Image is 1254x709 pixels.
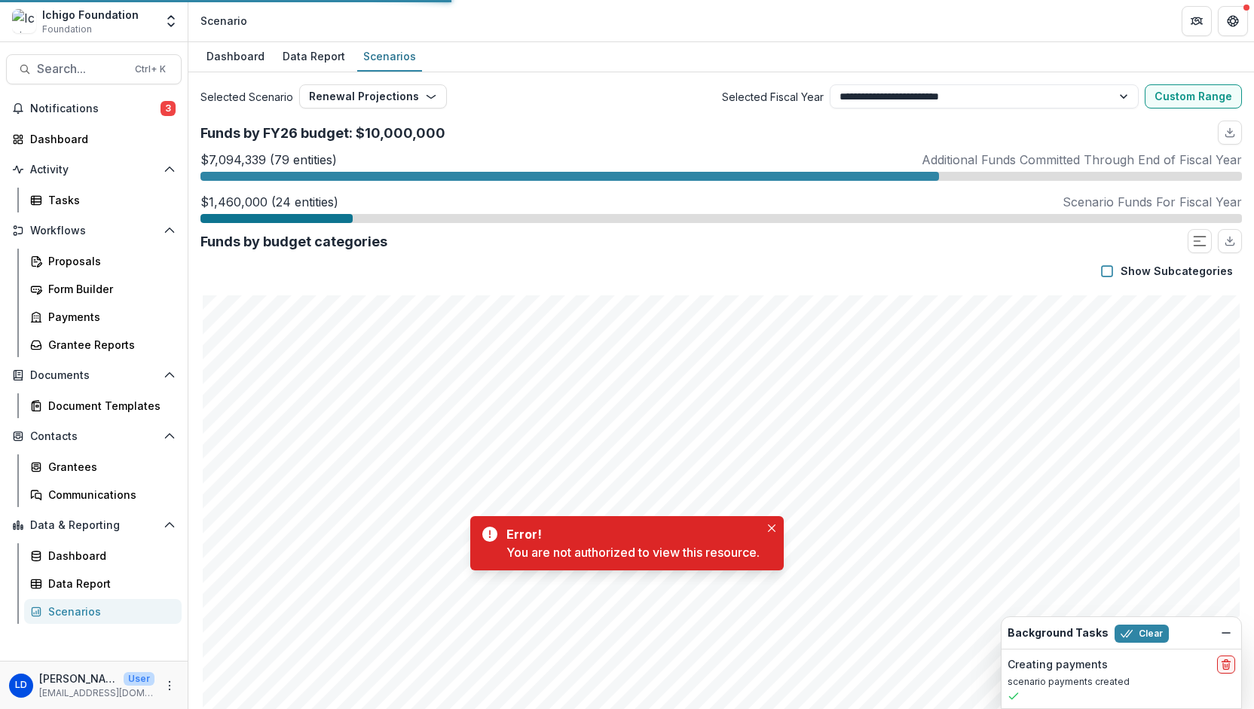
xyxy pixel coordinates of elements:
p: Additional Funds Committed Through End of Fiscal Year [922,151,1242,169]
h2: Background Tasks [1008,627,1109,640]
a: Scenarios [24,599,182,624]
div: Laurel Dumont [15,680,27,690]
p: [PERSON_NAME] [39,671,118,686]
a: Data Report [24,571,182,596]
div: Scenarios [48,604,170,619]
p: scenario payments created [1008,675,1235,689]
button: Open entity switcher [161,6,182,36]
button: More [161,677,179,695]
span: Selected Scenario [200,89,293,105]
a: Grantee Reports [24,332,182,357]
div: Grantees [48,459,170,475]
button: Show Subcategories [1090,259,1242,283]
div: Data Report [48,576,170,591]
span: Contacts [30,430,158,443]
button: Open Documents [6,363,182,387]
p: User [124,672,154,686]
button: Dismiss [1217,624,1235,642]
div: Dashboard [200,45,271,67]
div: Dashboard [48,548,170,564]
div: Document Templates [48,398,170,414]
div: Communications [48,487,170,503]
div: Proposals [48,253,170,269]
button: Open Data & Reporting [6,513,182,537]
div: You are not authorized to view this resource. [506,543,760,561]
span: Notifications [30,102,161,115]
a: Proposals [24,249,182,274]
button: Open Contacts [6,424,182,448]
a: Document Templates [24,393,182,418]
div: Ctrl + K [132,61,169,78]
p: Scenario Funds For Fiscal Year [1063,193,1242,211]
button: Open Workflows [6,219,182,243]
span: Documents [30,369,158,382]
a: Communications [24,482,182,507]
button: Notifications3 [6,96,182,121]
button: download [1218,229,1242,253]
button: download [1218,121,1242,145]
button: Renewal Projections [299,84,447,108]
h2: Creating payments [1008,659,1108,671]
span: Selected Fiscal Year [515,89,824,105]
span: Workflows [30,225,158,237]
div: Tasks [48,192,170,208]
p: Funds by FY26 budget: $10,000,000 [200,123,445,143]
span: Activity [30,163,158,176]
button: Close [763,519,781,537]
div: Ichigo Foundation [42,7,139,23]
nav: breadcrumb [194,10,253,32]
a: Grantees [24,454,182,479]
div: Scenarios [357,45,422,67]
div: Error! [506,525,754,543]
div: Data Report [277,45,351,67]
a: Dashboard [24,543,182,568]
div: Payments [48,309,170,325]
a: Data Report [277,42,351,72]
button: Custom Range [1145,84,1242,108]
img: Ichigo Foundation [12,9,36,33]
span: Data & Reporting [30,519,158,532]
span: Foundation [42,23,92,36]
div: Scenario [200,13,247,29]
a: Dashboard [6,127,182,151]
a: Tasks [24,188,182,212]
span: 3 [161,101,176,116]
button: Get Help [1218,6,1248,36]
p: $1,460,000 (24 entities) [200,193,338,211]
a: Dashboard [200,42,271,72]
a: Payments [24,304,182,329]
button: Search... [6,54,182,84]
a: Form Builder [24,277,182,301]
div: Dashboard [30,131,170,147]
div: Grantee Reports [48,337,170,353]
p: [EMAIL_ADDRESS][DOMAIN_NAME] [39,686,154,700]
button: delete [1217,656,1235,674]
button: Clear [1115,625,1169,643]
button: Show Progress Bar [1188,229,1212,253]
button: Partners [1182,6,1212,36]
p: $7,094,339 (79 entities) [200,151,337,169]
a: Scenarios [357,42,422,72]
p: Funds by budget categories [200,231,387,252]
div: Form Builder [48,281,170,297]
span: Search... [37,62,126,76]
button: Open Activity [6,157,182,182]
